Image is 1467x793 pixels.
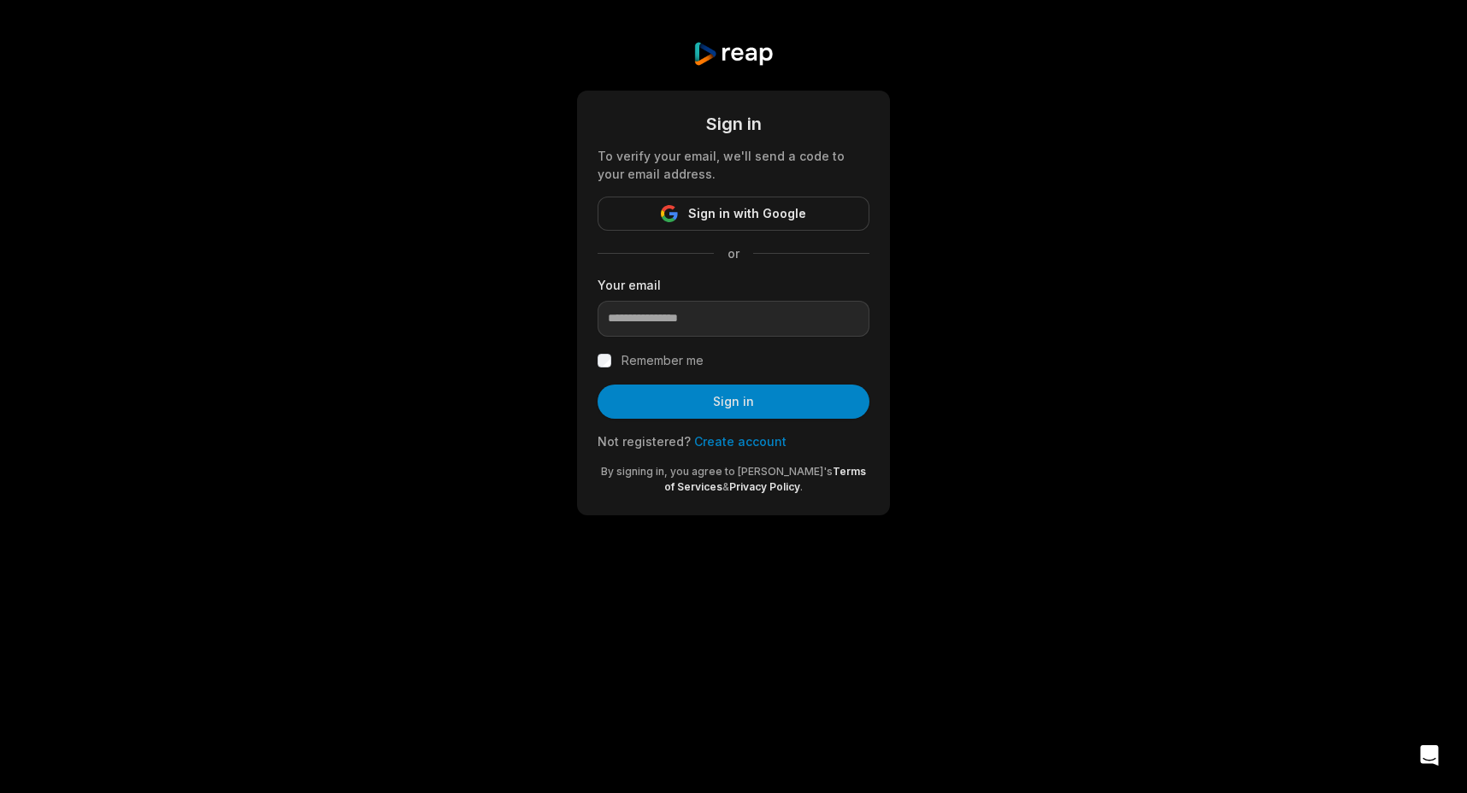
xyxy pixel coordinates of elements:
span: Not registered? [598,434,691,449]
label: Your email [598,276,869,294]
div: Sign in [598,111,869,137]
label: Remember me [622,350,704,371]
span: Sign in with Google [688,203,806,224]
button: Sign in with Google [598,197,869,231]
div: Open Intercom Messenger [1409,735,1450,776]
span: & [722,480,729,493]
a: Create account [694,434,787,449]
a: Terms of Services [664,465,866,493]
span: . [800,480,803,493]
a: Privacy Policy [729,480,800,493]
img: reap [692,41,774,67]
button: Sign in [598,385,869,419]
span: By signing in, you agree to [PERSON_NAME]'s [601,465,833,478]
span: or [714,244,753,262]
div: To verify your email, we'll send a code to your email address. [598,147,869,183]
